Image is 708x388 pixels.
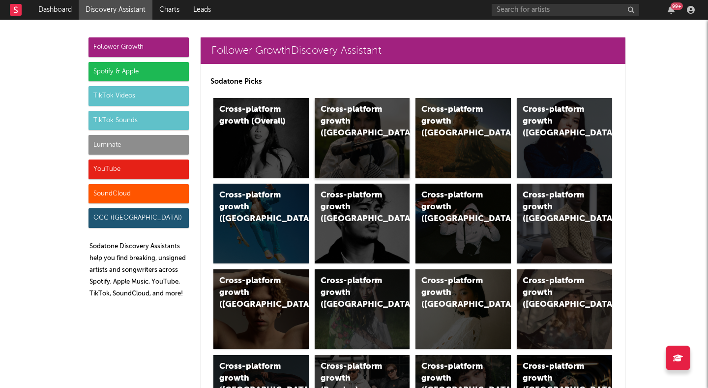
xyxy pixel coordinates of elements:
[213,184,309,263] a: Cross-platform growth ([GEOGRAPHIC_DATA])
[668,6,675,14] button: 99+
[89,241,189,300] p: Sodatone Discovery Assistants help you find breaking, unsigned artists and songwriters across Spo...
[415,269,511,349] a: Cross-platform growth ([GEOGRAPHIC_DATA])
[517,98,612,178] a: Cross-platform growth ([GEOGRAPHIC_DATA])
[219,190,286,225] div: Cross-platform growth ([GEOGRAPHIC_DATA])
[219,275,286,311] div: Cross-platform growth ([GEOGRAPHIC_DATA])
[321,275,387,311] div: Cross-platform growth ([GEOGRAPHIC_DATA])
[421,190,488,225] div: Cross-platform growth ([GEOGRAPHIC_DATA]/GSA)
[517,269,612,349] a: Cross-platform growth ([GEOGRAPHIC_DATA])
[415,98,511,178] a: Cross-platform growth ([GEOGRAPHIC_DATA])
[219,104,286,128] div: Cross-platform growth (Overall)
[88,111,189,130] div: TikTok Sounds
[523,104,590,139] div: Cross-platform growth ([GEOGRAPHIC_DATA])
[415,184,511,263] a: Cross-platform growth ([GEOGRAPHIC_DATA]/GSA)
[421,275,488,311] div: Cross-platform growth ([GEOGRAPHIC_DATA])
[321,104,387,139] div: Cross-platform growth ([GEOGRAPHIC_DATA])
[315,184,410,263] a: Cross-platform growth ([GEOGRAPHIC_DATA])
[88,37,189,57] div: Follower Growth
[213,98,309,178] a: Cross-platform growth (Overall)
[671,2,683,10] div: 99 +
[321,190,387,225] div: Cross-platform growth ([GEOGRAPHIC_DATA])
[88,135,189,155] div: Luminate
[88,208,189,228] div: OCC ([GEOGRAPHIC_DATA])
[88,184,189,204] div: SoundCloud
[523,190,590,225] div: Cross-platform growth ([GEOGRAPHIC_DATA])
[201,37,625,64] a: Follower GrowthDiscovery Assistant
[88,160,189,179] div: YouTube
[315,98,410,178] a: Cross-platform growth ([GEOGRAPHIC_DATA])
[492,4,639,16] input: Search for artists
[210,76,616,88] p: Sodatone Picks
[88,62,189,82] div: Spotify & Apple
[517,184,612,263] a: Cross-platform growth ([GEOGRAPHIC_DATA])
[421,104,488,139] div: Cross-platform growth ([GEOGRAPHIC_DATA])
[523,275,590,311] div: Cross-platform growth ([GEOGRAPHIC_DATA])
[213,269,309,349] a: Cross-platform growth ([GEOGRAPHIC_DATA])
[88,86,189,106] div: TikTok Videos
[315,269,410,349] a: Cross-platform growth ([GEOGRAPHIC_DATA])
